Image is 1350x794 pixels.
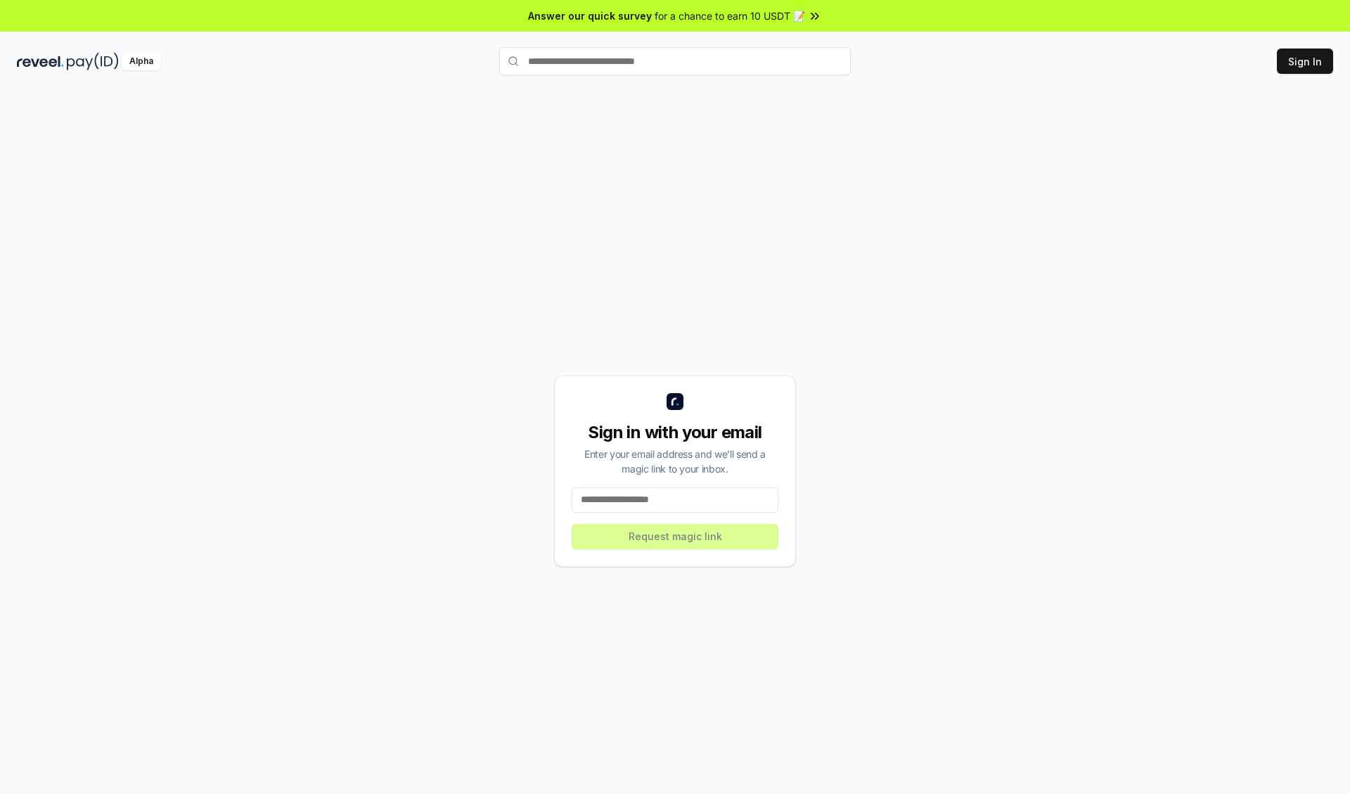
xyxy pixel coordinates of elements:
div: Alpha [122,53,161,70]
div: Enter your email address and we’ll send a magic link to your inbox. [572,447,778,476]
button: Sign In [1277,49,1333,74]
div: Sign in with your email [572,421,778,444]
img: logo_small [667,393,683,410]
span: Answer our quick survey [528,8,652,23]
img: reveel_dark [17,53,64,70]
span: for a chance to earn 10 USDT 📝 [655,8,805,23]
img: pay_id [67,53,119,70]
